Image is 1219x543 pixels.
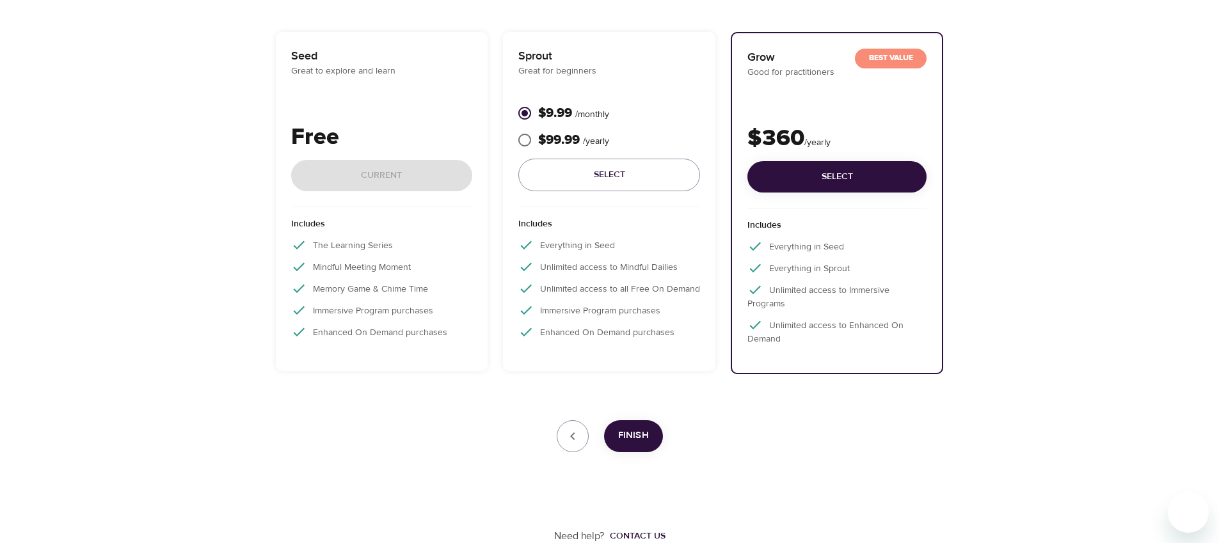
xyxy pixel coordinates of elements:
[518,259,700,274] p: Unlimited access to Mindful Dailies
[610,530,665,542] div: Contact us
[518,65,700,78] p: Great for beginners
[518,303,700,318] p: Immersive Program purchases
[804,137,831,148] span: / yearly
[291,120,473,155] p: Free
[518,47,700,65] p: Sprout
[538,130,609,150] p: $99.99
[583,136,609,147] span: / yearly
[291,324,473,340] p: Enhanced On Demand purchases
[291,65,473,78] p: Great to explore and learn
[291,281,473,296] p: Memory Game & Chime Time
[604,420,663,452] button: Finish
[747,282,927,311] p: Unlimited access to Immersive Programs
[1168,492,1209,533] iframe: Button to launch messaging window
[747,66,927,79] p: Good for practitioners
[291,237,473,253] p: The Learning Series
[518,281,700,296] p: Unlimited access to all Free On Demand
[747,161,927,193] button: Select
[747,49,927,66] p: Grow
[538,104,609,123] p: $9.99
[618,427,649,444] span: Finish
[518,217,700,237] p: Includes
[747,219,927,239] p: Includes
[291,217,473,237] p: Includes
[747,260,927,276] p: Everything in Sprout
[758,169,916,185] span: Select
[529,167,690,183] span: Select
[605,530,665,542] a: Contact us
[518,237,700,253] p: Everything in Seed
[291,47,473,65] p: Seed
[747,239,927,254] p: Everything in Seed
[747,317,927,346] p: Unlimited access to Enhanced On Demand
[747,122,927,156] p: $360
[518,324,700,340] p: Enhanced On Demand purchases
[291,259,473,274] p: Mindful Meeting Moment
[575,109,609,120] span: / monthly
[518,159,700,191] button: Select
[291,303,473,318] p: Immersive Program purchases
